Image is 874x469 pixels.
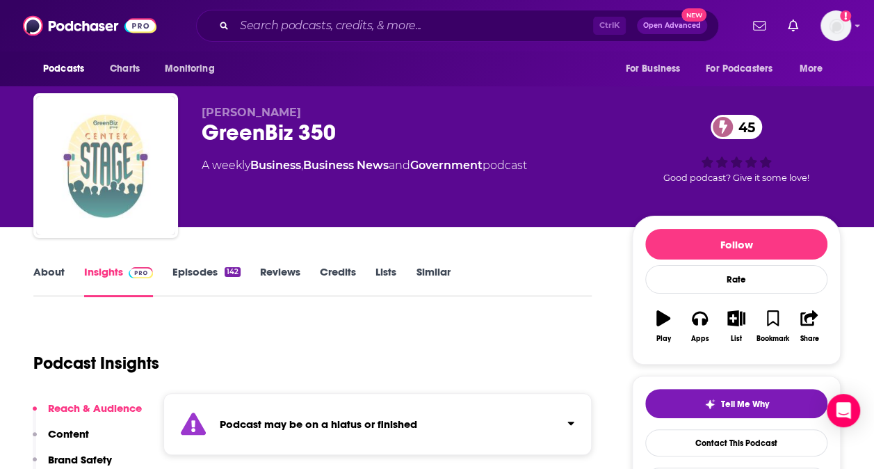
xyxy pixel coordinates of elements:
a: Contact This Podcast [645,429,827,456]
a: Credits [320,265,356,297]
a: Similar [416,265,450,297]
button: Reach & Audience [33,402,142,427]
button: tell me why sparkleTell Me Why [645,389,827,418]
span: Podcasts [43,59,84,79]
span: Good podcast? Give it some love! [663,173,809,183]
div: 45Good podcast? Give it some love! [632,106,841,192]
img: tell me why sparkle [704,399,715,410]
span: and [389,159,410,172]
a: Reviews [260,265,300,297]
span: Open Advanced [643,22,701,29]
p: Reach & Audience [48,402,142,415]
h1: Podcast Insights [33,353,159,374]
img: Podchaser Pro [129,267,153,278]
div: Search podcasts, credits, & more... [196,10,719,42]
p: Brand Safety [48,453,112,466]
section: Click to expand status details [163,393,592,455]
button: Open AdvancedNew [637,17,707,34]
strong: Podcast may be on a hiatus or finished [220,418,417,431]
button: Follow [645,229,827,260]
img: User Profile [820,10,851,41]
div: 142 [225,267,241,277]
a: Lists [375,265,396,297]
div: Play [656,335,671,343]
div: Rate [645,265,827,294]
div: Apps [691,335,709,343]
button: Content [33,427,89,453]
a: Charts [101,56,148,82]
button: open menu [155,56,232,82]
button: List [718,301,754,351]
span: Ctrl K [593,17,626,35]
a: Show notifications dropdown [782,14,804,38]
button: open menu [615,56,697,82]
a: Show notifications dropdown [747,14,771,38]
a: 45 [711,115,762,139]
button: Share [791,301,827,351]
button: open menu [790,56,841,82]
span: Monitoring [165,59,214,79]
input: Search podcasts, credits, & more... [234,15,593,37]
div: A weekly podcast [202,157,527,174]
button: open menu [33,56,102,82]
div: Open Intercom Messenger [827,394,860,427]
a: About [33,265,65,297]
span: More [800,59,823,79]
span: Tell Me Why [721,399,769,410]
span: For Business [625,59,680,79]
img: GreenBiz 350 [36,96,175,235]
p: Content [48,427,89,440]
span: , [301,159,303,172]
span: Logged in as eseto [820,10,851,41]
span: 45 [725,115,762,139]
button: Apps [681,301,718,351]
img: Podchaser - Follow, Share and Rate Podcasts [23,13,156,39]
div: List [731,335,742,343]
span: Charts [110,59,140,79]
a: Episodes142 [172,265,241,297]
div: Share [800,335,818,343]
a: Business News [303,159,389,172]
span: [PERSON_NAME] [202,106,301,119]
button: open menu [697,56,793,82]
span: New [681,8,706,22]
a: Business [250,159,301,172]
button: Play [645,301,681,351]
a: Government [410,159,483,172]
button: Bookmark [754,301,791,351]
button: Show profile menu [820,10,851,41]
svg: Add a profile image [840,10,851,22]
span: For Podcasters [706,59,772,79]
a: InsightsPodchaser Pro [84,265,153,297]
div: Bookmark [756,335,789,343]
